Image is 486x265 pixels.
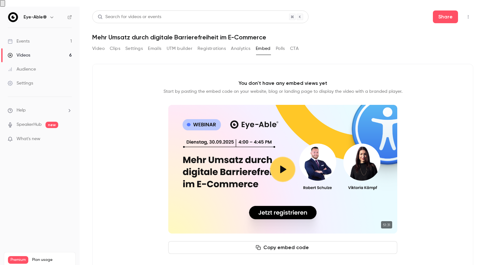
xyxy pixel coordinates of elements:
[239,79,327,87] p: You don't have any embed views yet
[92,33,473,41] h1: Mehr Umsatz durch digitale Barrierefreiheit im E-Commerce
[270,157,295,182] button: Play video
[433,10,458,23] button: Share
[8,12,18,22] img: Eye-Able®
[163,88,402,95] p: Start by pasting the embed code on your website, blog or landing page to display the video with a...
[24,14,47,20] h6: Eye-Able®
[167,44,192,54] button: UTM builder
[8,66,36,72] div: Audience
[92,44,105,54] button: Video
[45,122,58,128] span: new
[198,44,226,54] button: Registrations
[463,12,473,22] button: Top Bar Actions
[8,107,72,114] li: help-dropdown-opener
[8,52,30,58] div: Videos
[381,221,392,228] time: 51:31
[125,44,143,54] button: Settings
[290,44,299,54] button: CTA
[8,38,30,44] div: Events
[168,105,397,234] section: Cover
[168,241,397,254] button: Copy embed code
[276,44,285,54] button: Polls
[110,44,120,54] button: Clips
[32,257,72,262] span: Plan usage
[8,80,33,86] div: Settings
[256,44,271,54] button: Embed
[8,256,28,264] span: Premium
[17,107,26,114] span: Help
[17,136,40,142] span: What's new
[98,14,161,20] div: Search for videos or events
[148,44,161,54] button: Emails
[17,121,42,128] a: SpeakerHub
[231,44,251,54] button: Analytics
